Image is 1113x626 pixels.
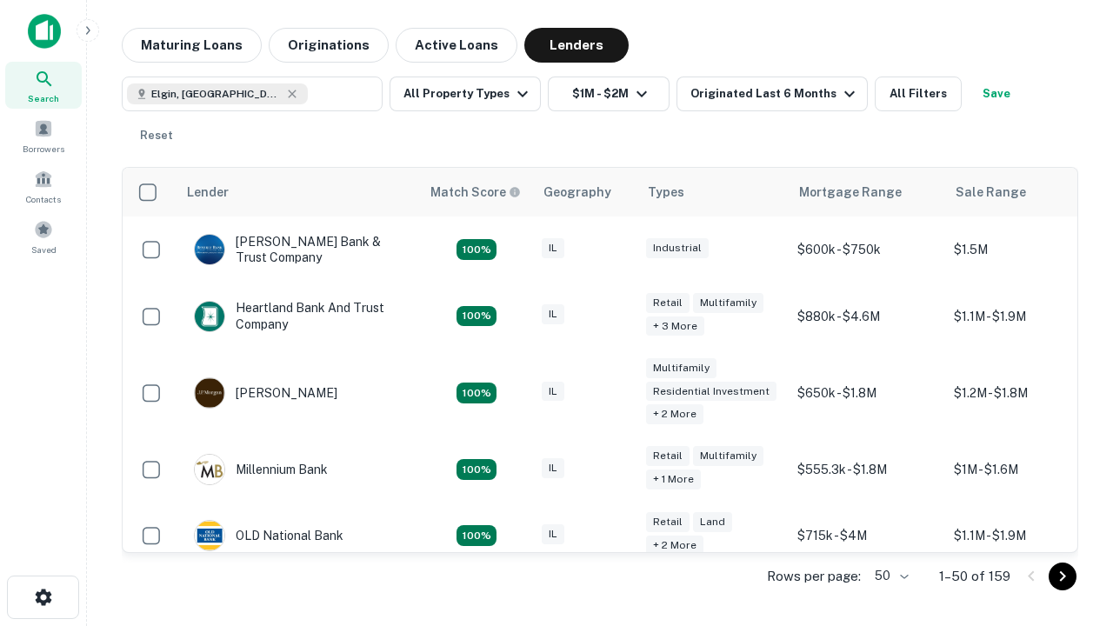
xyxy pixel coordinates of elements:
img: capitalize-icon.png [28,14,61,49]
td: $1M - $1.6M [945,436,1102,503]
th: Capitalize uses an advanced AI algorithm to match your search with the best lender. The match sco... [420,168,533,216]
th: Geography [533,168,637,216]
div: IL [542,304,564,324]
div: Matching Properties: 22, hasApolloMatch: undefined [457,525,497,546]
div: Types [648,182,684,203]
div: Sale Range [956,182,1026,203]
img: picture [195,521,224,550]
a: Contacts [5,163,82,210]
td: $1.1M - $1.9M [945,283,1102,349]
td: $1.5M [945,216,1102,283]
div: Matching Properties: 16, hasApolloMatch: undefined [457,459,497,480]
div: + 1 more [646,469,701,489]
div: Originated Last 6 Months [690,83,860,104]
td: $1.1M - $1.9M [945,503,1102,569]
span: Contacts [26,192,61,206]
a: Borrowers [5,112,82,159]
div: OLD National Bank [194,520,343,551]
span: Elgin, [GEOGRAPHIC_DATA], [GEOGRAPHIC_DATA] [151,86,282,102]
div: Land [693,512,732,532]
td: $715k - $4M [789,503,945,569]
div: [PERSON_NAME] Bank & Trust Company [194,234,403,265]
div: + 3 more [646,316,704,336]
div: Retail [646,512,690,532]
div: Heartland Bank And Trust Company [194,300,403,331]
button: Reset [129,118,184,153]
td: $650k - $1.8M [789,350,945,437]
button: Originated Last 6 Months [676,77,868,111]
div: Multifamily [693,446,763,466]
td: $600k - $750k [789,216,945,283]
div: IL [542,238,564,258]
a: Saved [5,213,82,260]
div: 50 [868,563,911,589]
p: 1–50 of 159 [939,566,1010,587]
div: Multifamily [646,358,716,378]
a: Search [5,62,82,109]
img: picture [195,302,224,331]
div: Matching Properties: 23, hasApolloMatch: undefined [457,383,497,403]
button: Maturing Loans [122,28,262,63]
img: picture [195,455,224,484]
span: Saved [31,243,57,256]
th: Types [637,168,789,216]
th: Lender [177,168,420,216]
div: Matching Properties: 20, hasApolloMatch: undefined [457,306,497,327]
td: $555.3k - $1.8M [789,436,945,503]
div: Multifamily [693,293,763,313]
button: Lenders [524,28,629,63]
th: Mortgage Range [789,168,945,216]
div: Retail [646,293,690,313]
td: $880k - $4.6M [789,283,945,349]
div: + 2 more [646,536,703,556]
div: [PERSON_NAME] [194,377,337,409]
button: Active Loans [396,28,517,63]
button: All Property Types [390,77,541,111]
div: Millennium Bank [194,454,328,485]
button: Save your search to get updates of matches that match your search criteria. [969,77,1024,111]
button: All Filters [875,77,962,111]
span: Search [28,91,59,105]
div: IL [542,382,564,402]
button: $1M - $2M [548,77,670,111]
p: Rows per page: [767,566,861,587]
div: Industrial [646,238,709,258]
div: Lender [187,182,229,203]
div: Residential Investment [646,382,776,402]
div: Retail [646,446,690,466]
iframe: Chat Widget [1026,487,1113,570]
h6: Match Score [430,183,517,202]
div: Mortgage Range [799,182,902,203]
span: Borrowers [23,142,64,156]
div: Capitalize uses an advanced AI algorithm to match your search with the best lender. The match sco... [430,183,521,202]
div: Matching Properties: 28, hasApolloMatch: undefined [457,239,497,260]
button: Go to next page [1049,563,1076,590]
div: IL [542,458,564,478]
div: IL [542,524,564,544]
img: picture [195,235,224,264]
div: + 2 more [646,404,703,424]
div: Geography [543,182,611,203]
img: picture [195,378,224,408]
th: Sale Range [945,168,1102,216]
td: $1.2M - $1.8M [945,350,1102,437]
button: Originations [269,28,389,63]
